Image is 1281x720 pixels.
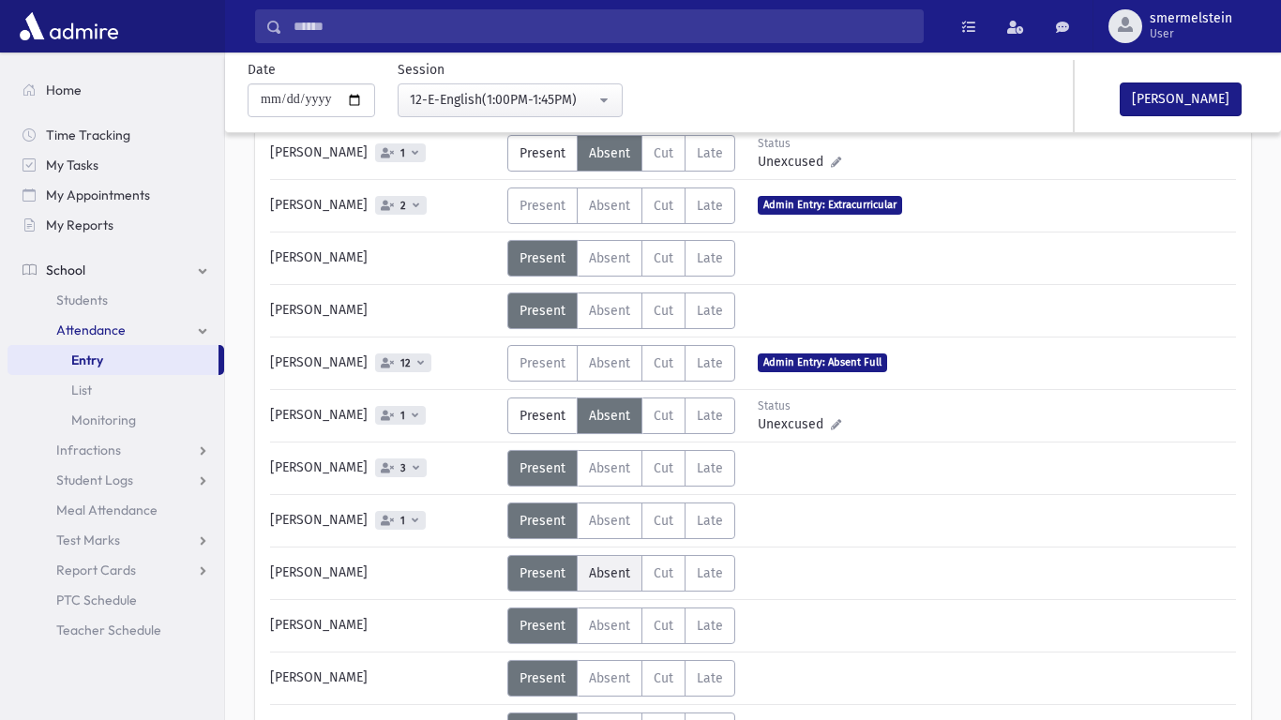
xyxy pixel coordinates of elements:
[507,240,735,277] div: AttTypes
[520,303,565,319] span: Present
[8,345,219,375] a: Entry
[589,145,630,161] span: Absent
[654,408,673,424] span: Cut
[520,198,565,214] span: Present
[507,607,735,644] div: AttTypes
[697,303,723,319] span: Late
[261,555,507,592] div: [PERSON_NAME]
[697,250,723,266] span: Late
[397,357,414,369] span: 12
[507,187,735,224] div: AttTypes
[758,196,902,214] span: Admin Entry: Extracurricular
[398,83,623,117] button: 12-E-English(1:00PM-1:45PM)
[520,670,565,686] span: Present
[56,502,158,518] span: Meal Attendance
[507,345,735,382] div: AttTypes
[520,145,565,161] span: Present
[8,525,224,555] a: Test Marks
[507,660,735,697] div: AttTypes
[697,198,723,214] span: Late
[8,285,224,315] a: Students
[1150,11,1232,26] span: smermelstein
[8,555,224,585] a: Report Cards
[697,145,723,161] span: Late
[261,607,507,644] div: [PERSON_NAME]
[8,180,224,210] a: My Appointments
[697,618,723,634] span: Late
[654,250,673,266] span: Cut
[520,460,565,476] span: Present
[589,460,630,476] span: Absent
[520,513,565,529] span: Present
[654,355,673,371] span: Cut
[697,355,723,371] span: Late
[261,450,507,487] div: [PERSON_NAME]
[758,152,831,172] span: Unexcused
[56,322,126,338] span: Attendance
[56,442,121,458] span: Infractions
[520,250,565,266] span: Present
[397,200,410,212] span: 2
[261,502,507,539] div: [PERSON_NAME]
[8,255,224,285] a: School
[71,382,92,398] span: List
[46,217,113,233] span: My Reports
[56,292,108,308] span: Students
[654,618,673,634] span: Cut
[520,408,565,424] span: Present
[8,435,224,465] a: Infractions
[589,198,630,214] span: Absent
[589,408,630,424] span: Absent
[397,147,409,159] span: 1
[507,397,735,434] div: AttTypes
[261,187,507,224] div: [PERSON_NAME]
[758,353,887,371] span: Admin Entry: Absent Full
[697,408,723,424] span: Late
[46,82,82,98] span: Home
[697,513,723,529] span: Late
[8,120,224,150] a: Time Tracking
[589,565,630,581] span: Absent
[654,303,673,319] span: Cut
[589,670,630,686] span: Absent
[507,135,735,172] div: AttTypes
[397,515,409,527] span: 1
[654,145,673,161] span: Cut
[71,412,136,428] span: Monitoring
[261,135,507,172] div: [PERSON_NAME]
[46,262,85,278] span: School
[758,397,841,414] div: Status
[589,303,630,319] span: Absent
[261,345,507,382] div: [PERSON_NAME]
[697,565,723,581] span: Late
[410,90,595,110] div: 12-E-English(1:00PM-1:45PM)
[56,532,120,548] span: Test Marks
[758,414,831,434] span: Unexcused
[589,355,630,371] span: Absent
[8,495,224,525] a: Meal Attendance
[589,618,630,634] span: Absent
[8,405,224,435] a: Monitoring
[520,355,565,371] span: Present
[1120,82,1242,116] button: [PERSON_NAME]
[8,585,224,615] a: PTC Schedule
[15,7,123,45] img: AdmirePro
[507,450,735,487] div: AttTypes
[261,660,507,697] div: [PERSON_NAME]
[8,150,224,180] a: My Tasks
[654,198,673,214] span: Cut
[398,60,445,80] label: Session
[46,127,130,143] span: Time Tracking
[397,462,410,474] span: 3
[507,292,735,329] div: AttTypes
[8,210,224,240] a: My Reports
[56,592,137,608] span: PTC Schedule
[261,240,507,277] div: [PERSON_NAME]
[654,460,673,476] span: Cut
[520,565,565,581] span: Present
[507,502,735,539] div: AttTypes
[46,157,98,173] span: My Tasks
[654,513,673,529] span: Cut
[261,292,507,329] div: [PERSON_NAME]
[758,135,841,152] div: Status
